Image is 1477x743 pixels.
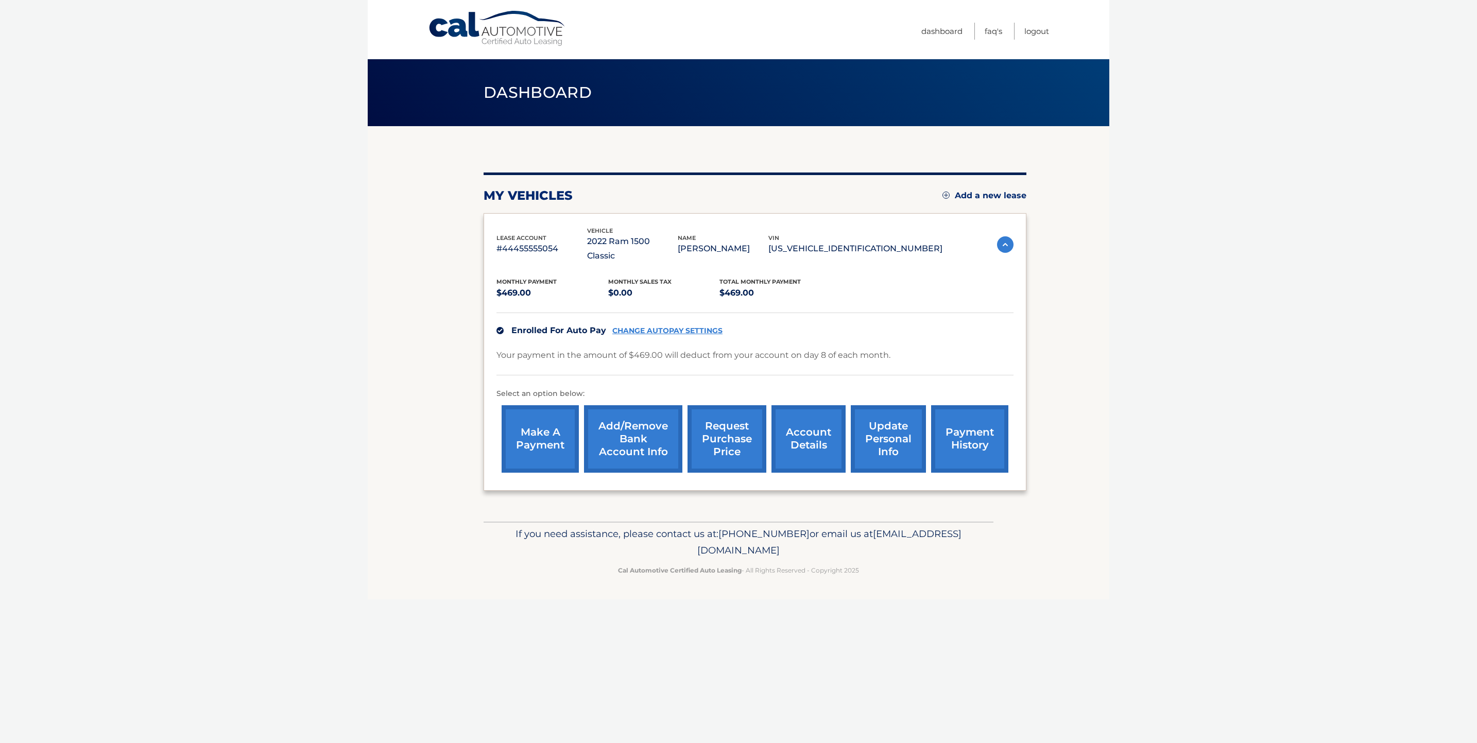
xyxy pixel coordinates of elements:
p: #44455555054 [496,241,587,256]
p: $469.00 [719,286,831,300]
img: accordion-active.svg [997,236,1014,253]
a: Dashboard [921,23,963,40]
a: payment history [931,405,1008,473]
a: CHANGE AUTOPAY SETTINGS [612,326,723,335]
span: vehicle [587,227,613,234]
span: name [678,234,696,241]
a: Add a new lease [942,191,1026,201]
p: - All Rights Reserved - Copyright 2025 [490,565,987,576]
p: [PERSON_NAME] [678,241,768,256]
p: $469.00 [496,286,608,300]
span: Dashboard [484,83,592,102]
span: vin [768,234,779,241]
span: lease account [496,234,546,241]
a: FAQ's [985,23,1002,40]
a: Add/Remove bank account info [584,405,682,473]
p: $0.00 [608,286,720,300]
strong: Cal Automotive Certified Auto Leasing [618,566,742,574]
a: Cal Automotive [428,10,567,47]
p: Select an option below: [496,388,1014,400]
a: make a payment [502,405,579,473]
span: Monthly Payment [496,278,557,285]
p: [US_VEHICLE_IDENTIFICATION_NUMBER] [768,241,942,256]
p: If you need assistance, please contact us at: or email us at [490,526,987,559]
h2: my vehicles [484,188,573,203]
a: request purchase price [688,405,766,473]
span: [PHONE_NUMBER] [718,528,810,540]
p: Your payment in the amount of $469.00 will deduct from your account on day 8 of each month. [496,348,890,362]
img: check.svg [496,327,504,334]
a: update personal info [851,405,926,473]
span: Total Monthly Payment [719,278,801,285]
p: 2022 Ram 1500 Classic [587,234,678,263]
span: Enrolled For Auto Pay [511,325,606,335]
a: account details [771,405,846,473]
span: Monthly sales Tax [608,278,672,285]
a: Logout [1024,23,1049,40]
img: add.svg [942,192,950,199]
